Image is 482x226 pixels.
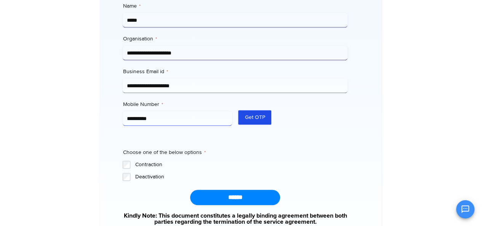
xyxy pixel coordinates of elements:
[123,2,347,10] label: Name
[123,213,347,225] a: Kindly Note: This document constitutes a legally binding agreement between both parties regarding...
[456,200,474,218] button: Open chat
[123,149,205,156] legend: Choose one of the below options
[135,173,347,181] label: Deactivation
[135,161,347,168] label: Contraction
[123,68,347,75] label: Business Email id
[123,35,347,43] label: Organisation
[123,101,232,108] label: Mobile Number
[238,110,271,125] button: Get OTP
